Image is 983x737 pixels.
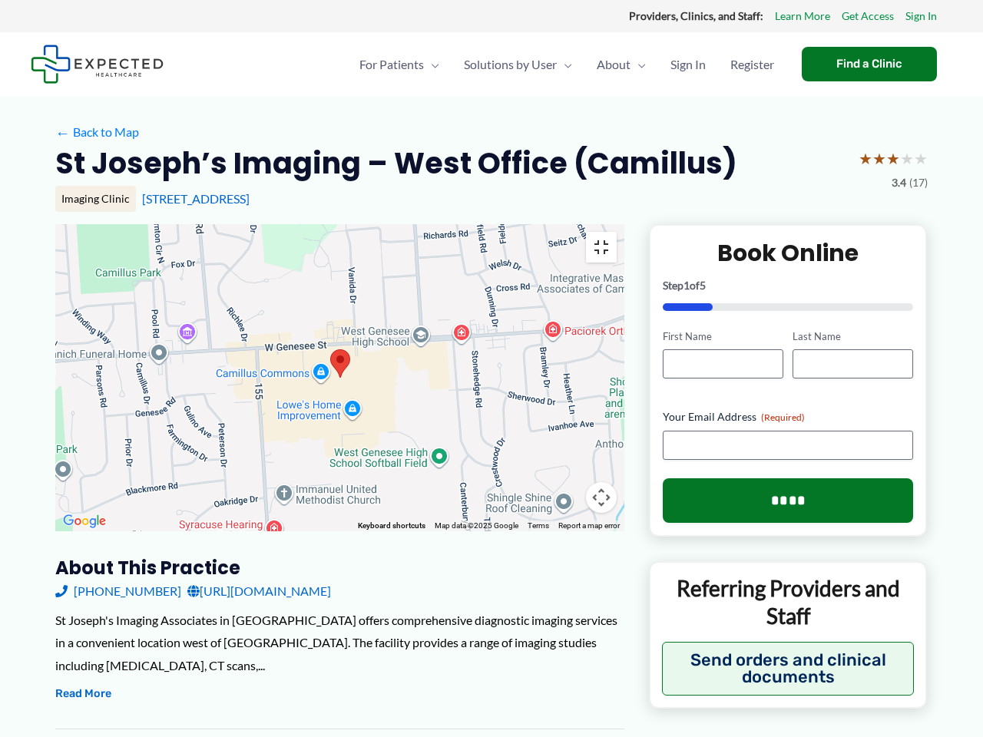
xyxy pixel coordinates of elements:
[55,121,139,144] a: ←Back to Map
[586,232,617,263] button: Toggle fullscreen view
[663,238,914,268] h2: Book Online
[347,38,452,91] a: For PatientsMenu Toggle
[842,6,894,26] a: Get Access
[662,574,915,630] p: Referring Providers and Staff
[683,279,690,292] span: 1
[55,144,737,182] h2: St Joseph’s Imaging – West Office (Camillus)
[900,144,914,173] span: ★
[557,38,572,91] span: Menu Toggle
[435,521,518,530] span: Map data ©2025 Google
[663,280,914,291] p: Step of
[452,38,584,91] a: Solutions by UserMenu Toggle
[59,511,110,531] img: Google
[670,38,706,91] span: Sign In
[586,482,617,513] button: Map camera controls
[718,38,786,91] a: Register
[31,45,164,84] img: Expected Healthcare Logo - side, dark font, small
[187,580,331,603] a: [URL][DOMAIN_NAME]
[761,411,805,423] span: (Required)
[629,9,763,22] strong: Providers, Clinics, and Staff:
[55,685,111,703] button: Read More
[142,191,250,206] a: [STREET_ADDRESS]
[597,38,631,91] span: About
[55,556,624,580] h3: About this practice
[802,47,937,81] a: Find a Clinic
[663,409,914,425] label: Your Email Address
[872,144,886,173] span: ★
[662,642,915,696] button: Send orders and clinical documents
[859,144,872,173] span: ★
[347,38,786,91] nav: Primary Site Navigation
[886,144,900,173] span: ★
[528,521,549,530] a: Terms (opens in new tab)
[730,38,774,91] span: Register
[663,329,783,344] label: First Name
[55,125,70,140] span: ←
[914,144,928,173] span: ★
[631,38,646,91] span: Menu Toggle
[892,173,906,193] span: 3.4
[424,38,439,91] span: Menu Toggle
[909,173,928,193] span: (17)
[700,279,706,292] span: 5
[584,38,658,91] a: AboutMenu Toggle
[55,609,624,677] div: St Joseph's Imaging Associates in [GEOGRAPHIC_DATA] offers comprehensive diagnostic imaging servi...
[59,511,110,531] a: Open this area in Google Maps (opens a new window)
[658,38,718,91] a: Sign In
[793,329,914,344] label: Last Name
[55,186,136,212] div: Imaging Clinic
[905,6,937,26] a: Sign In
[358,521,425,531] button: Keyboard shortcuts
[359,38,424,91] span: For Patients
[558,521,620,530] a: Report a map error
[775,6,830,26] a: Learn More
[464,38,557,91] span: Solutions by User
[55,580,181,603] a: [PHONE_NUMBER]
